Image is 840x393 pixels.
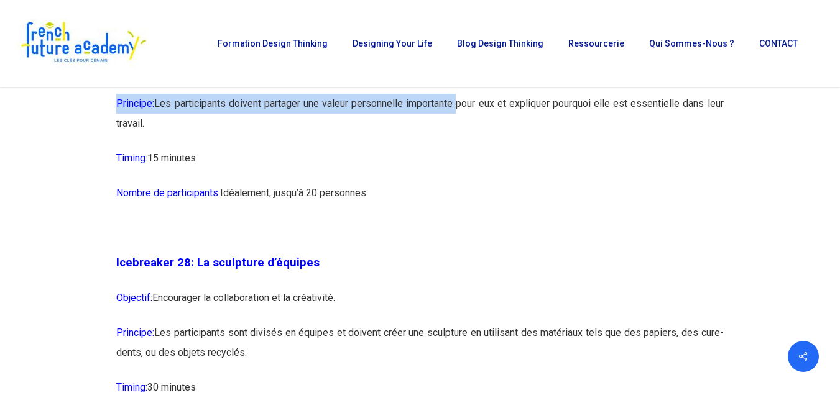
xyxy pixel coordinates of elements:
span: Principe: [116,97,154,109]
img: French Future Academy [17,19,149,68]
a: Formation Design Thinking [211,39,334,48]
a: CONTACT [753,39,804,48]
span: Objectif: [116,292,152,304]
p: Idéalement, jusqu’à 20 personnes. [116,183,723,218]
span: Timing: [116,152,147,164]
p: Les participants sont divisés en équipes et doivent créer une sculpture en utilisant des matériau... [116,323,723,377]
span: Blog Design Thinking [457,38,543,48]
span: Principe: [116,327,154,338]
strong: Icebreaker 28: La sculpture d’équipes [116,256,320,269]
span: Qui sommes-nous ? [649,38,734,48]
span: CONTACT [759,38,798,48]
span: Nombre de participants: [116,187,220,199]
span: Ressourcerie [568,38,624,48]
span: Formation Design Thinking [218,38,328,48]
p: 15 minutes [116,148,723,183]
a: Ressourcerie [562,39,630,48]
p: Les participants doivent partager une valeur personnelle importante pour eux et expliquer pourquo... [116,94,723,148]
a: Designing Your Life [346,39,438,48]
a: Qui sommes-nous ? [643,39,741,48]
a: Blog Design Thinking [451,39,550,48]
span: Designing Your Life [353,38,432,48]
p: Encourager la collaboration et la créativité. [116,288,723,323]
span: Timing: [116,381,147,393]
